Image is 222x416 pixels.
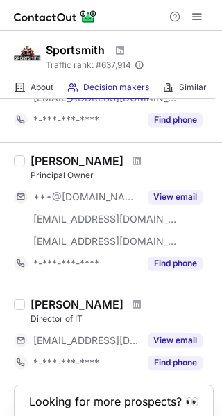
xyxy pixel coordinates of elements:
span: Decision makers [83,82,149,93]
div: Principal Owner [31,169,214,182]
span: [EMAIL_ADDRESS][DOMAIN_NAME] [33,334,139,347]
div: Director of IT [31,313,214,325]
button: Reveal Button [148,113,203,127]
div: [PERSON_NAME] [31,154,123,168]
span: Traffic rank: # 637,914 [46,60,131,70]
span: ***@[DOMAIN_NAME] [33,191,139,203]
span: [EMAIL_ADDRESS][DOMAIN_NAME] [33,235,178,248]
span: About [31,82,53,93]
img: 2d79562573001e13dfdf778a9b549be4 [14,40,42,67]
header: Looking for more prospects? 👀 [29,395,199,408]
button: Reveal Button [148,190,203,204]
button: Reveal Button [148,356,203,370]
button: Reveal Button [148,333,203,347]
span: Similar [179,82,207,93]
span: [EMAIL_ADDRESS][DOMAIN_NAME] [33,213,178,225]
h1: Sportsmith [46,42,105,58]
img: ContactOut v5.3.10 [14,8,97,25]
div: [PERSON_NAME] [31,297,123,311]
button: Reveal Button [148,257,203,270]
